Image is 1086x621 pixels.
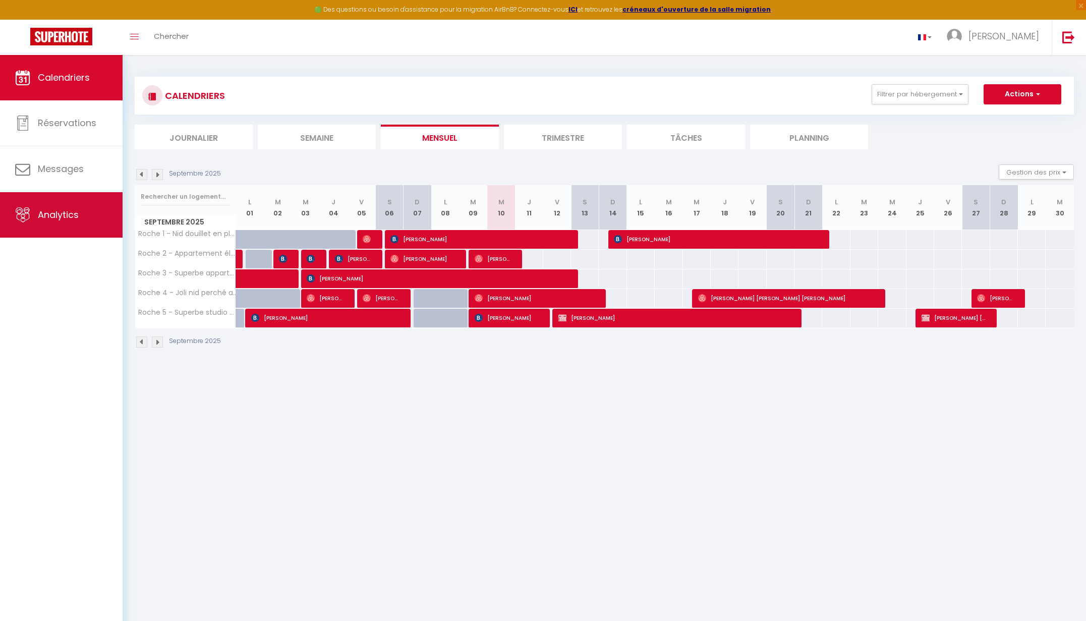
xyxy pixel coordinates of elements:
span: [PERSON_NAME] [475,289,595,308]
button: Filtrer par hébergement [872,84,968,104]
abbr: M [889,197,895,207]
abbr: M [498,197,504,207]
li: Planning [750,125,868,149]
span: Analytics [38,208,79,221]
th: 30 [1046,185,1074,230]
th: 24 [878,185,906,230]
abbr: D [1001,197,1006,207]
abbr: S [974,197,978,207]
abbr: S [387,197,392,207]
img: ... [947,29,962,44]
span: Roche 3 - Superbe appartement plein cœur [GEOGRAPHIC_DATA] [137,269,238,277]
img: Super Booking [30,28,92,45]
abbr: M [666,197,672,207]
th: 25 [906,185,934,230]
th: 23 [850,185,878,230]
abbr: V [750,197,755,207]
th: 27 [962,185,990,230]
th: 22 [822,185,850,230]
abbr: D [610,197,615,207]
abbr: D [806,197,811,207]
span: [PERSON_NAME] [PERSON_NAME] [922,308,986,327]
th: 10 [487,185,515,230]
abbr: J [331,197,335,207]
img: logout [1062,31,1075,43]
th: 20 [767,185,794,230]
th: 06 [375,185,403,230]
abbr: M [1057,197,1063,207]
th: 11 [515,185,543,230]
span: Roche 4 - Joli nid perché avec terrasse [137,289,238,297]
span: [PERSON_NAME] [279,249,288,268]
th: 09 [460,185,487,230]
a: créneaux d'ouverture de la salle migration [622,5,771,14]
span: Roche 5 - Superbe studio avec terrasse et [PERSON_NAME] [137,309,238,316]
th: 15 [627,185,655,230]
abbr: M [303,197,309,207]
span: [PERSON_NAME] [307,269,565,288]
span: Septembre 2025 [135,215,236,230]
abbr: J [527,197,531,207]
li: Trimestre [504,125,622,149]
button: Actions [984,84,1061,104]
span: [PERSON_NAME] [977,289,1014,308]
th: 01 [236,185,264,230]
abbr: L [639,197,642,207]
span: [PERSON_NAME] [251,308,399,327]
span: Chercher [154,31,189,41]
th: 13 [571,185,599,230]
span: [PERSON_NAME] [475,249,511,268]
a: ... [PERSON_NAME] [939,20,1052,55]
th: 12 [543,185,571,230]
abbr: L [1031,197,1034,207]
span: [PERSON_NAME] [390,230,566,249]
abbr: M [275,197,281,207]
span: Calendriers [38,71,90,84]
th: 08 [431,185,459,230]
span: [PERSON_NAME] [PERSON_NAME] [PERSON_NAME] [698,289,874,308]
span: [PERSON_NAME] [363,289,399,308]
th: 07 [404,185,431,230]
span: [PERSON_NAME] [307,249,316,268]
abbr: M [861,197,867,207]
th: 19 [738,185,766,230]
li: Mensuel [381,125,499,149]
span: [PERSON_NAME] [614,230,817,249]
th: 05 [348,185,375,230]
a: Chercher [146,20,196,55]
abbr: M [470,197,476,207]
span: [PERSON_NAME] [475,308,539,327]
span: Messages [38,162,84,175]
strong: ICI [568,5,578,14]
th: 17 [683,185,711,230]
th: 16 [655,185,682,230]
button: Gestion des prix [999,164,1074,180]
th: 28 [990,185,1018,230]
th: 03 [292,185,319,230]
th: 29 [1018,185,1046,230]
span: [PERSON_NAME] [558,308,789,327]
span: [PERSON_NAME] [335,249,372,268]
th: 21 [794,185,822,230]
abbr: L [835,197,838,207]
abbr: S [583,197,587,207]
abbr: L [444,197,447,207]
abbr: V [359,197,364,207]
th: 04 [320,185,348,230]
span: Réservations [38,117,96,129]
li: Semaine [258,125,376,149]
p: Septembre 2025 [169,336,221,346]
span: [PERSON_NAME] [390,249,455,268]
th: 26 [934,185,962,230]
button: Ouvrir le widget de chat LiveChat [8,4,38,34]
th: 02 [264,185,292,230]
span: [PERSON_NAME] [968,30,1039,42]
input: Rechercher un logement... [141,188,230,206]
li: Journalier [135,125,253,149]
th: 14 [599,185,626,230]
abbr: D [415,197,420,207]
abbr: J [723,197,727,207]
abbr: L [248,197,251,207]
span: Roche 2 - Appartement élégant plein centre [GEOGRAPHIC_DATA] [137,250,238,257]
